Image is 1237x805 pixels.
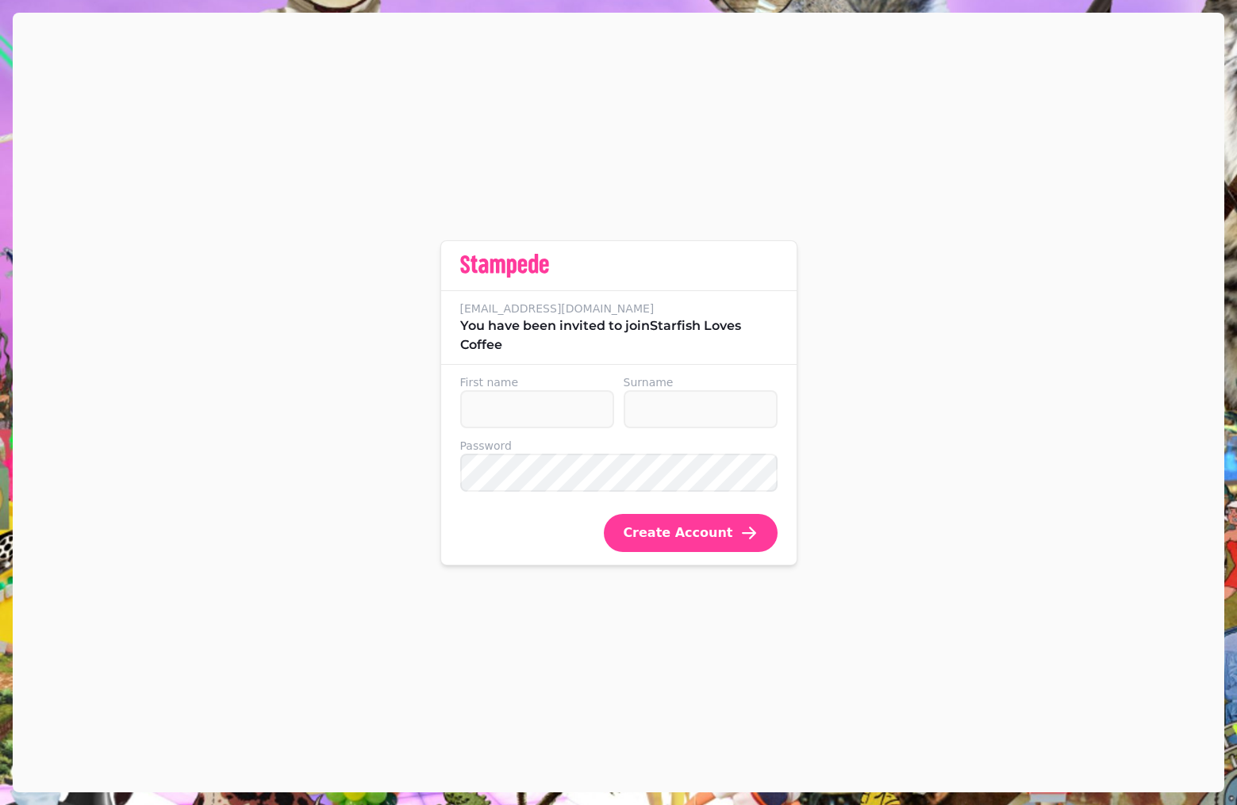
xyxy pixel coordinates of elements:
[460,316,778,355] p: You have been invited to join Starfish Loves Coffee
[624,374,778,390] label: Surname
[604,514,777,552] button: Create Account
[460,374,614,390] label: First name
[460,438,778,454] label: Password
[623,527,732,539] span: Create Account
[460,301,778,316] label: [EMAIL_ADDRESS][DOMAIN_NAME]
